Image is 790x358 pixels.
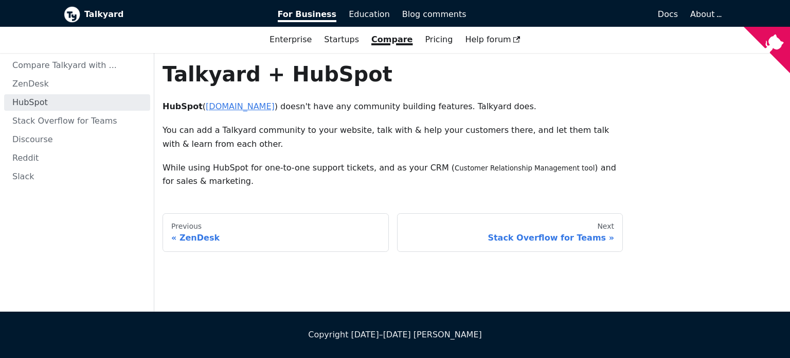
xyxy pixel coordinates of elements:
[318,31,365,48] a: Startups
[64,6,263,23] a: Talkyard logoTalkyard
[163,161,623,189] p: While using HubSpot for one-to-one support tickets, and as your CRM ( ) and for sales & marketing.
[64,6,80,23] img: Talkyard logo
[278,9,337,22] span: For Business
[163,61,623,87] h1: Talkyard + HubSpot
[455,164,595,172] small: Customer Relationship Management tool
[419,31,459,48] a: Pricing
[658,9,678,19] span: Docs
[163,213,623,252] nav: Docs pages navigation
[4,57,150,74] a: Compare Talkyard with ...
[163,100,623,113] p: ( ) doesn't have any community building features. Talkyard does.
[459,31,527,48] a: Help forum
[690,9,720,19] a: About
[4,131,150,148] a: Discourse
[473,6,685,23] a: Docs
[163,213,389,252] a: PreviousZenDesk
[465,35,520,44] span: Help forum
[4,113,150,129] a: Stack Overflow for Teams
[84,8,263,21] b: Talkyard
[263,31,318,48] a: Enterprise
[402,9,466,19] span: Blog comments
[163,124,623,151] p: You can add a Talkyard community to your website, talk with & help your customers there, and let ...
[163,101,203,111] strong: HubSpot
[171,233,380,243] div: ZenDesk
[4,168,150,185] a: Slack
[206,101,275,111] a: [DOMAIN_NAME]
[406,233,615,243] div: Stack Overflow for Teams
[64,328,726,342] div: Copyright [DATE]–[DATE] [PERSON_NAME]
[4,76,150,92] a: ZenDesk
[371,35,412,44] a: Compare
[396,6,473,23] a: Blog comments
[4,150,150,166] a: Reddit
[397,213,623,252] a: NextStack Overflow for Teams
[171,222,380,231] div: Previous
[406,222,615,231] div: Next
[4,94,150,111] a: HubSpot
[343,6,396,23] a: Education
[349,9,390,19] span: Education
[272,6,343,23] a: For Business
